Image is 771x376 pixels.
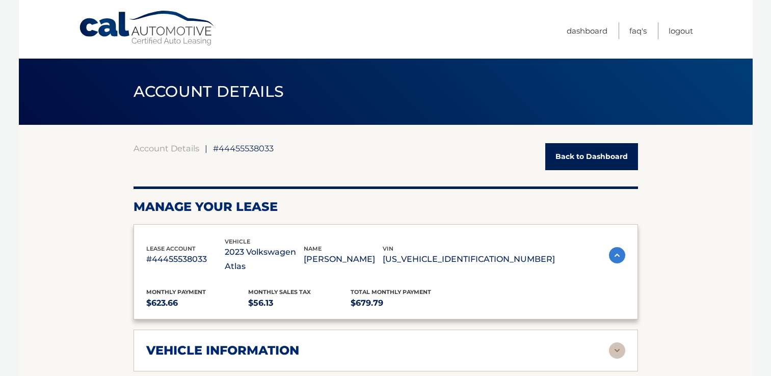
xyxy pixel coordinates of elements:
a: Dashboard [567,22,607,39]
span: #44455538033 [213,143,274,153]
a: Back to Dashboard [545,143,638,170]
p: 2023 Volkswagen Atlas [225,245,304,274]
a: Cal Automotive [78,10,216,46]
p: [US_VEHICLE_IDENTIFICATION_NUMBER] [383,252,555,266]
a: Logout [669,22,693,39]
a: Account Details [134,143,199,153]
img: accordion-rest.svg [609,342,625,359]
span: | [205,143,207,153]
span: Monthly sales Tax [248,288,311,296]
span: lease account [146,245,196,252]
p: $56.13 [248,296,351,310]
span: ACCOUNT DETAILS [134,82,284,101]
p: $679.79 [351,296,453,310]
p: #44455538033 [146,252,225,266]
p: [PERSON_NAME] [304,252,383,266]
p: $623.66 [146,296,249,310]
h2: Manage Your Lease [134,199,638,214]
span: name [304,245,322,252]
a: FAQ's [629,22,647,39]
span: Monthly Payment [146,288,206,296]
span: vin [383,245,393,252]
img: accordion-active.svg [609,247,625,263]
h2: vehicle information [146,343,299,358]
span: vehicle [225,238,250,245]
span: Total Monthly Payment [351,288,431,296]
